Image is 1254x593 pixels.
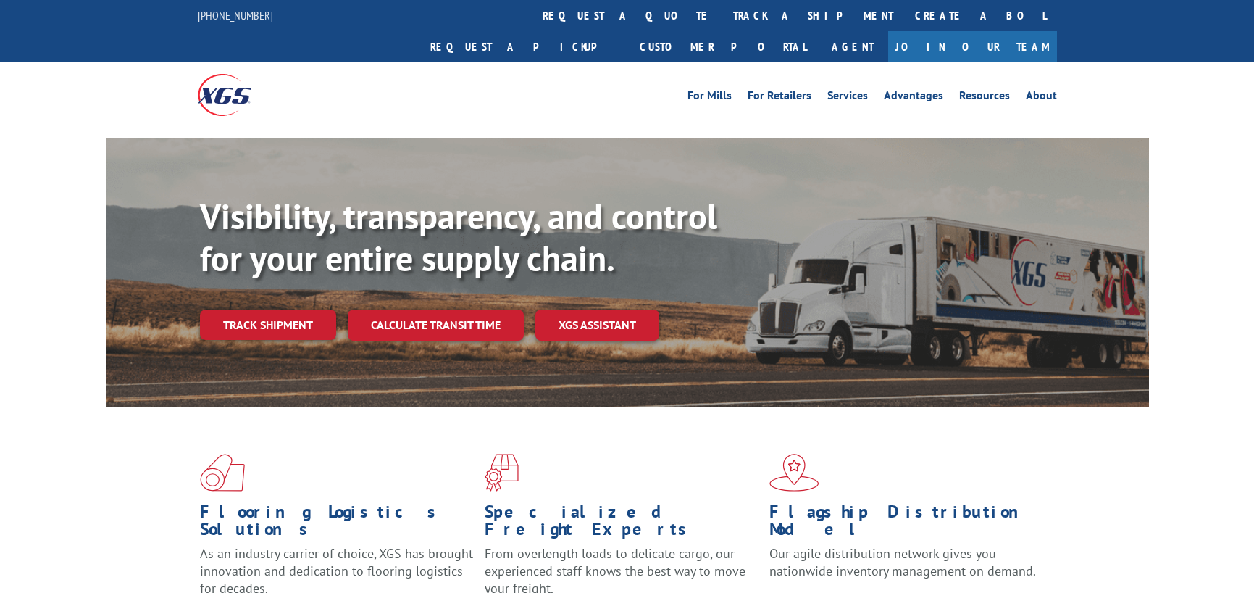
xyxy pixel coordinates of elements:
img: xgs-icon-total-supply-chain-intelligence-red [200,454,245,492]
a: For Retailers [748,90,811,106]
a: Join Our Team [888,31,1057,62]
h1: Flooring Logistics Solutions [200,503,474,545]
h1: Specialized Freight Experts [485,503,758,545]
h1: Flagship Distribution Model [769,503,1043,545]
a: Calculate transit time [348,310,524,341]
a: For Mills [687,90,732,106]
a: Track shipment [200,310,336,340]
b: Visibility, transparency, and control for your entire supply chain. [200,194,717,281]
a: Customer Portal [629,31,817,62]
a: XGS ASSISTANT [535,310,659,341]
a: [PHONE_NUMBER] [198,8,273,22]
img: xgs-icon-flagship-distribution-model-red [769,454,819,492]
a: Services [827,90,868,106]
a: Advantages [884,90,943,106]
a: About [1026,90,1057,106]
a: Agent [817,31,888,62]
img: xgs-icon-focused-on-flooring-red [485,454,519,492]
span: Our agile distribution network gives you nationwide inventory management on demand. [769,545,1036,579]
a: Request a pickup [419,31,629,62]
a: Resources [959,90,1010,106]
